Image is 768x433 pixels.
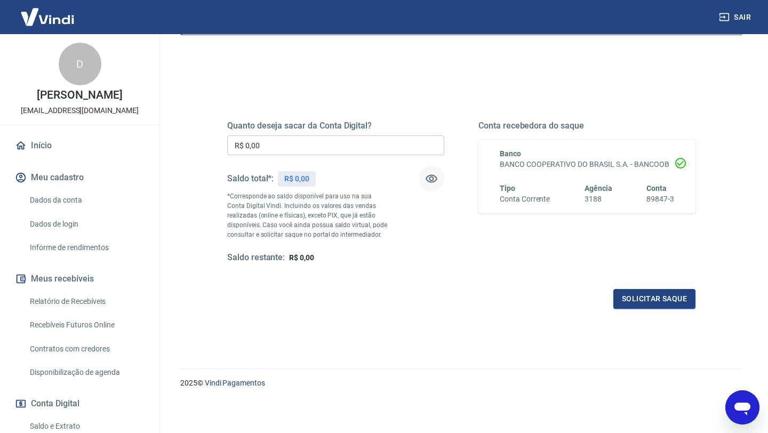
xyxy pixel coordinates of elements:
button: Conta Digital [13,392,147,415]
span: Agência [585,184,612,193]
a: Contratos com credores [26,338,147,360]
h6: Conta Corrente [500,194,550,205]
p: [PERSON_NAME] [37,90,122,101]
a: Início [13,134,147,157]
button: Meus recebíveis [13,267,147,291]
h5: Quanto deseja sacar da Conta Digital? [227,121,444,131]
a: Informe de rendimentos [26,237,147,259]
p: *Corresponde ao saldo disponível para uso na sua Conta Digital Vindi. Incluindo os valores das ve... [227,191,390,239]
a: Dados da conta [26,189,147,211]
h5: Conta recebedora do saque [478,121,695,131]
a: Relatório de Recebíveis [26,291,147,312]
p: 2025 © [180,378,742,389]
span: R$ 0,00 [289,253,314,262]
h6: 89847-3 [646,194,674,205]
button: Sair [717,7,755,27]
span: Tipo [500,184,515,193]
h6: BANCO COOPERATIVO DO BRASIL S.A. - BANCOOB [500,159,674,170]
button: Meu cadastro [13,166,147,189]
span: Conta [646,184,667,193]
a: Disponibilização de agenda [26,362,147,383]
a: Vindi Pagamentos [205,379,265,387]
span: Banco [500,149,521,158]
div: D [59,43,101,85]
a: Recebíveis Futuros Online [26,314,147,336]
h6: 3188 [585,194,612,205]
a: Dados de login [26,213,147,235]
p: [EMAIL_ADDRESS][DOMAIN_NAME] [21,105,139,116]
img: Vindi [13,1,82,33]
button: Solicitar saque [613,289,695,309]
p: R$ 0,00 [284,173,309,185]
h5: Saldo total*: [227,173,274,184]
h5: Saldo restante: [227,252,285,263]
iframe: Botão para abrir a janela de mensagens [725,390,759,424]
